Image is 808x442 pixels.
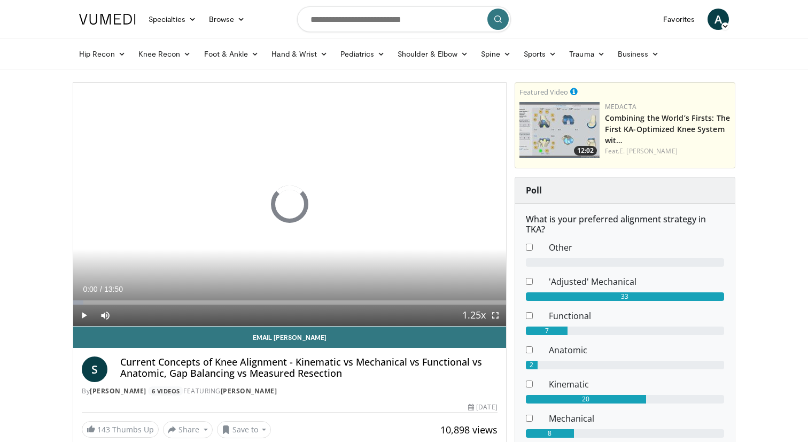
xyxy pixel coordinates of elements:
[100,285,102,293] span: /
[611,43,666,65] a: Business
[97,424,110,435] span: 143
[90,386,146,396] a: [PERSON_NAME]
[541,309,732,322] dd: Functional
[526,184,542,196] strong: Poll
[203,9,252,30] a: Browse
[132,43,198,65] a: Knee Recon
[526,395,646,404] div: 20
[463,305,485,326] button: Playback Rate
[605,113,730,145] a: Combining the World’s Firsts: The First KA-Optimized Knee System wit…
[82,386,498,396] div: By FEATURING
[526,327,568,335] div: 7
[563,43,611,65] a: Trauma
[526,214,724,235] h6: What is your preferred alignment strategy in TKA?
[95,305,116,326] button: Mute
[104,285,123,293] span: 13:50
[73,300,506,305] div: Progress Bar
[83,285,97,293] span: 0:00
[73,43,132,65] a: Hip Recon
[148,386,183,396] a: 6 Videos
[217,421,271,438] button: Save to
[265,43,334,65] a: Hand & Wrist
[519,102,600,158] a: 12:02
[541,241,732,254] dd: Other
[334,43,391,65] a: Pediatrics
[82,356,107,382] a: S
[73,83,506,327] video-js: Video Player
[221,386,277,396] a: [PERSON_NAME]
[657,9,701,30] a: Favorites
[708,9,729,30] a: A
[517,43,563,65] a: Sports
[519,87,568,97] small: Featured Video
[526,361,538,369] div: 2
[605,146,731,156] div: Feat.
[297,6,511,32] input: Search topics, interventions
[475,43,517,65] a: Spine
[541,378,732,391] dd: Kinematic
[440,423,498,436] span: 10,898 views
[541,344,732,356] dd: Anatomic
[120,356,498,379] h4: Current Concepts of Knee Alignment - Kinematic vs Mechanical vs Functional vs Anatomic, Gap Balan...
[79,14,136,25] img: VuMedi Logo
[526,292,724,301] div: 33
[198,43,266,65] a: Foot & Ankle
[574,146,597,156] span: 12:02
[519,102,600,158] img: aaf1b7f9-f888-4d9f-a252-3ca059a0bd02.150x105_q85_crop-smart_upscale.jpg
[391,43,475,65] a: Shoulder & Elbow
[163,421,213,438] button: Share
[619,146,678,156] a: E. [PERSON_NAME]
[605,102,636,111] a: Medacta
[541,412,732,425] dd: Mechanical
[142,9,203,30] a: Specialties
[485,305,506,326] button: Fullscreen
[468,402,497,412] div: [DATE]
[82,421,159,438] a: 143 Thumbs Up
[73,305,95,326] button: Play
[526,429,574,438] div: 8
[541,275,732,288] dd: 'Adjusted' Mechanical
[73,327,506,348] a: Email [PERSON_NAME]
